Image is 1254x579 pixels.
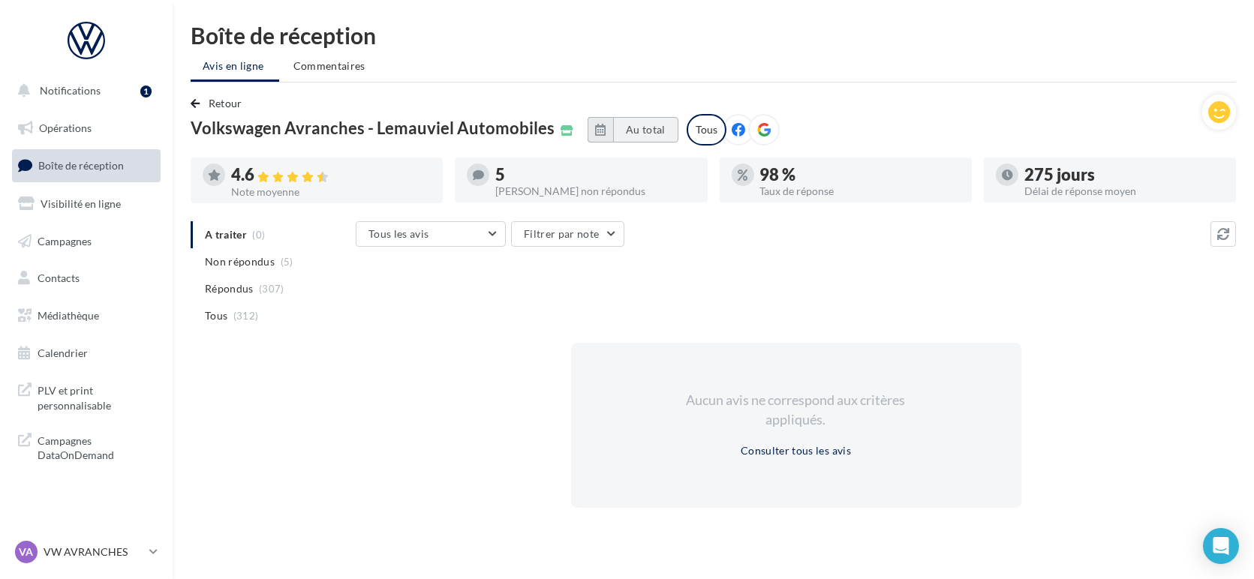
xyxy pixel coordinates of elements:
span: Boîte de réception [38,159,124,172]
span: (312) [233,310,259,322]
a: Campagnes [9,226,164,257]
span: Retour [209,97,242,109]
span: Non répondus [205,254,275,269]
span: Médiathèque [38,309,99,322]
div: Boîte de réception [191,24,1236,46]
button: Au total [588,117,678,142]
span: Visibilité en ligne [41,197,121,210]
div: 4.6 [231,166,431,184]
div: 5 [495,166,695,183]
div: Aucun avis ne correspond aux critères appliqués. [667,391,925,429]
div: 275 jours [1024,166,1224,183]
button: Tous les avis [356,221,506,247]
a: PLV et print personnalisable [9,374,164,418]
a: Calendrier [9,337,164,369]
span: (307) [259,283,284,295]
div: [PERSON_NAME] non répondus [495,186,695,196]
a: VA VW AVRANCHES [12,538,161,566]
a: Contacts [9,262,164,294]
span: VA [20,544,34,559]
span: PLV et print personnalisable [38,380,155,412]
span: Commentaires [293,58,365,73]
div: Taux de réponse [760,186,960,196]
span: Tous les avis [368,227,429,240]
div: 1 [140,85,152,97]
span: (5) [281,256,293,268]
span: Opérations [39,121,92,134]
a: Opérations [9,112,164,144]
button: Retour [191,94,248,112]
a: Visibilité en ligne [9,188,164,220]
span: Notifications [40,84,101,97]
a: Boîte de réception [9,149,164,181]
button: Consulter tous les avis [735,442,857,460]
span: Volkswagen Avranches - Lemauviel Automobiles [191,120,555,136]
button: Notifications 1 [9,75,158,106]
div: 98 % [760,166,960,183]
span: Tous [205,308,227,323]
p: VW AVRANCHES [44,544,143,559]
button: Filtrer par note [511,221,624,247]
a: Campagnes DataOnDemand [9,424,164,469]
div: Délai de réponse moyen [1024,186,1224,196]
div: Note moyenne [231,187,431,197]
span: Calendrier [38,346,88,359]
div: Open Intercom Messenger [1203,528,1239,564]
span: Répondus [205,281,254,296]
a: Médiathèque [9,300,164,331]
span: Contacts [38,271,80,284]
button: Au total [613,117,678,142]
div: Tous [687,114,726,145]
span: Campagnes [38,234,92,247]
span: Campagnes DataOnDemand [38,430,155,463]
